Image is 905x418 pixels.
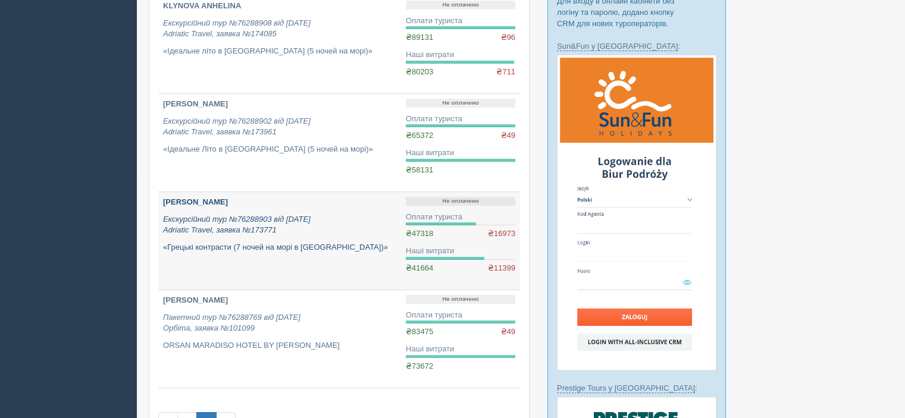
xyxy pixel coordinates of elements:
[163,296,228,304] b: [PERSON_NAME]
[406,246,515,257] div: Наші витрати
[163,18,311,39] i: Екскурсійний тур №76288908 від [DATE] Adriatic Travel, заявка №174085
[406,197,515,206] p: Не оплачено
[406,67,433,76] span: ₴80203
[158,192,401,290] a: [PERSON_NAME] Екскурсійний тур №76288903 від [DATE]Adriatic Travel, заявка №173771 «Грецькі контр...
[406,99,515,108] p: Не оплачено
[163,1,241,10] b: KLYNOVA ANHELINA
[163,117,311,137] i: Екскурсійний тур №76288902 від [DATE] Adriatic Travel, заявка №173961
[496,67,515,78] span: ₴711
[501,130,515,142] span: ₴49
[406,310,515,321] div: Оплати туриста
[406,263,433,272] span: ₴41664
[158,290,401,388] a: [PERSON_NAME] Пакетний тур №76288769 від [DATE]Орбіта, заявка №101099 ORSAN MARADISO HOTEL BY [PE...
[163,99,228,108] b: [PERSON_NAME]
[501,326,515,338] span: ₴49
[406,165,433,174] span: ₴58131
[557,40,716,52] p: :
[501,32,515,43] span: ₴96
[406,344,515,355] div: Наші витрати
[557,42,678,51] a: Sun&Fun у [GEOGRAPHIC_DATA]
[406,362,433,370] span: ₴73672
[406,212,515,223] div: Оплати туриста
[163,144,396,155] p: «Ідеальне Літо в [GEOGRAPHIC_DATA] (5 ночей на морі)»
[163,313,300,333] i: Пакетний тур №76288769 від [DATE] Орбіта, заявка №101099
[163,242,396,253] p: «Грецькі контрасти (7 ночей на морі в [GEOGRAPHIC_DATA])»
[406,131,433,140] span: ₴65372
[406,49,515,61] div: Наші витрати
[406,1,515,10] p: Не оплачено
[406,33,433,42] span: ₴89131
[163,197,228,206] b: [PERSON_NAME]
[406,327,433,336] span: ₴83475
[406,114,515,125] div: Оплати туриста
[488,228,515,240] span: ₴16973
[406,229,433,238] span: ₴47318
[406,147,515,159] div: Наші витрати
[163,46,396,57] p: «Ідеальне літо в [GEOGRAPHIC_DATA] (5 ночей на морі)»
[406,15,515,27] div: Оплати туриста
[163,340,396,351] p: ORSAN MARADISO HOTEL BY [PERSON_NAME]
[557,384,695,393] a: Prestige Tours у [GEOGRAPHIC_DATA]
[406,295,515,304] p: Не оплачено
[158,94,401,191] a: [PERSON_NAME] Екскурсійний тур №76288902 від [DATE]Adriatic Travel, заявка №173961 «Ідеальне Літо...
[163,215,311,235] i: Екскурсійний тур №76288903 від [DATE] Adriatic Travel, заявка №173771
[557,55,716,370] img: sun-fun-%D0%BB%D0%BE%D0%B3%D1%96%D0%BD-%D1%87%D0%B5%D1%80%D0%B5%D0%B7-%D1%81%D1%80%D0%BC-%D0%B4%D...
[488,263,515,274] span: ₴11399
[557,382,716,394] p: :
